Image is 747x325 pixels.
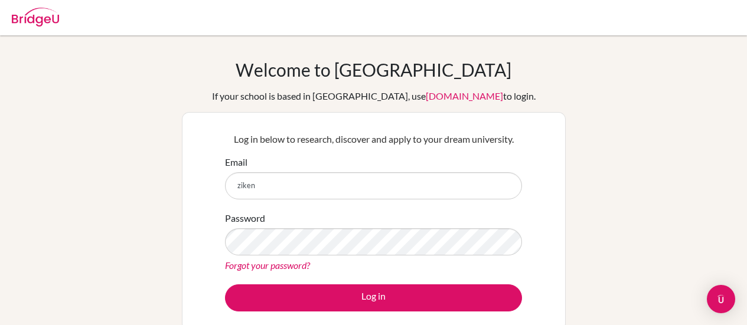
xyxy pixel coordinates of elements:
a: Forgot your password? [225,260,310,271]
a: [DOMAIN_NAME] [426,90,503,101]
button: Log in [225,284,522,311]
img: Bridge-U [12,8,59,27]
label: Password [225,211,265,225]
div: If your school is based in [GEOGRAPHIC_DATA], use to login. [212,89,536,103]
div: Open Intercom Messenger [707,285,735,313]
label: Email [225,155,247,169]
p: Log in below to research, discover and apply to your dream university. [225,132,522,146]
h1: Welcome to [GEOGRAPHIC_DATA] [236,59,511,80]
